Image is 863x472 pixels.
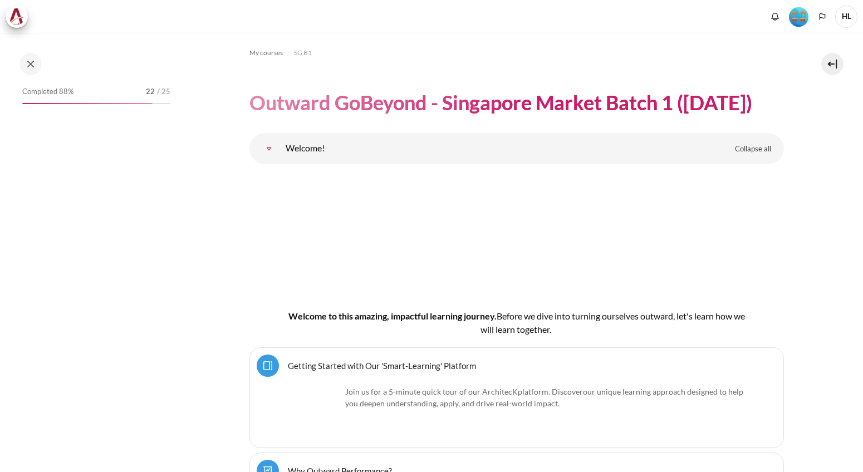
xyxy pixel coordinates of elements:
[285,309,748,336] h4: Welcome to this amazing, impactful learning journey.
[249,48,283,58] span: My courses
[146,86,155,97] span: 22
[345,387,743,408] span: our unique learning approach designed to help you deepen understanding, apply, and drive real-wor...
[784,6,813,27] a: Level #4
[789,7,808,27] img: Level #4
[9,8,24,25] img: Architeck
[286,386,341,441] img: platform logo
[835,6,857,28] span: HL
[345,387,743,408] span: .
[22,86,73,97] span: Completed 88%
[6,6,33,28] a: Architeck Architeck
[286,386,748,409] p: Join us for a 5-minute quick tour of our ArchitecK platform. Discover
[22,103,153,104] div: 88%
[480,311,745,335] span: efore we dive into turning ourselves outward, let's learn how we will learn together.
[294,46,312,60] a: SG B1
[767,8,783,25] div: Show notification window with no new notifications
[258,137,280,160] a: Welcome!
[735,144,771,155] span: Collapse all
[497,311,502,321] span: B
[157,86,170,97] span: / 25
[789,6,808,27] div: Level #4
[249,46,283,60] a: My courses
[835,6,857,28] a: User menu
[294,48,312,58] span: SG B1
[249,90,752,116] h1: Outward GoBeyond - Singapore Market Batch 1 ([DATE])
[249,44,784,62] nav: Navigation bar
[814,8,831,25] button: Languages
[288,360,476,371] a: Getting Started with Our 'Smart-Learning' Platform
[727,140,779,159] a: Collapse all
